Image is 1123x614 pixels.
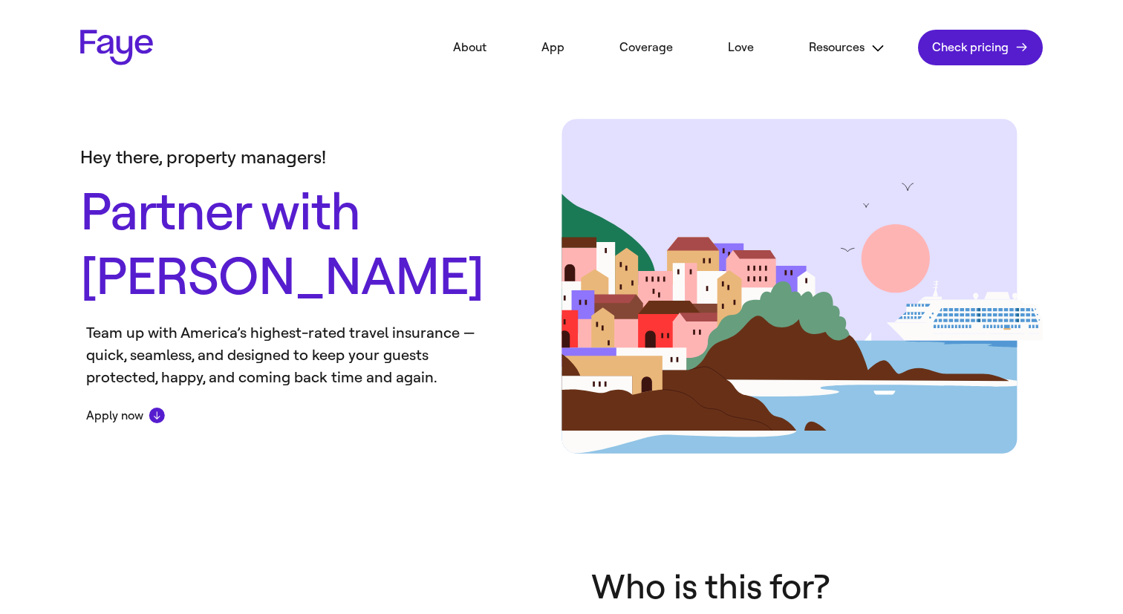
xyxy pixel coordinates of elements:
[80,30,153,65] a: Faye Logo
[86,407,165,425] button: Apply now
[431,31,509,64] a: About
[918,30,1043,65] a: Check pricing
[591,566,1007,610] h2: Who is this for?
[519,31,587,64] a: App
[597,31,695,64] a: Coverage
[706,31,776,64] a: Love
[80,146,544,169] p: Hey there, property managers!
[787,31,908,65] button: Resources
[80,322,481,426] p: Team up with America’s highest-rated travel insurance — quick, seamless, and designed to keep you...
[80,180,544,310] h1: Partner with [PERSON_NAME]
